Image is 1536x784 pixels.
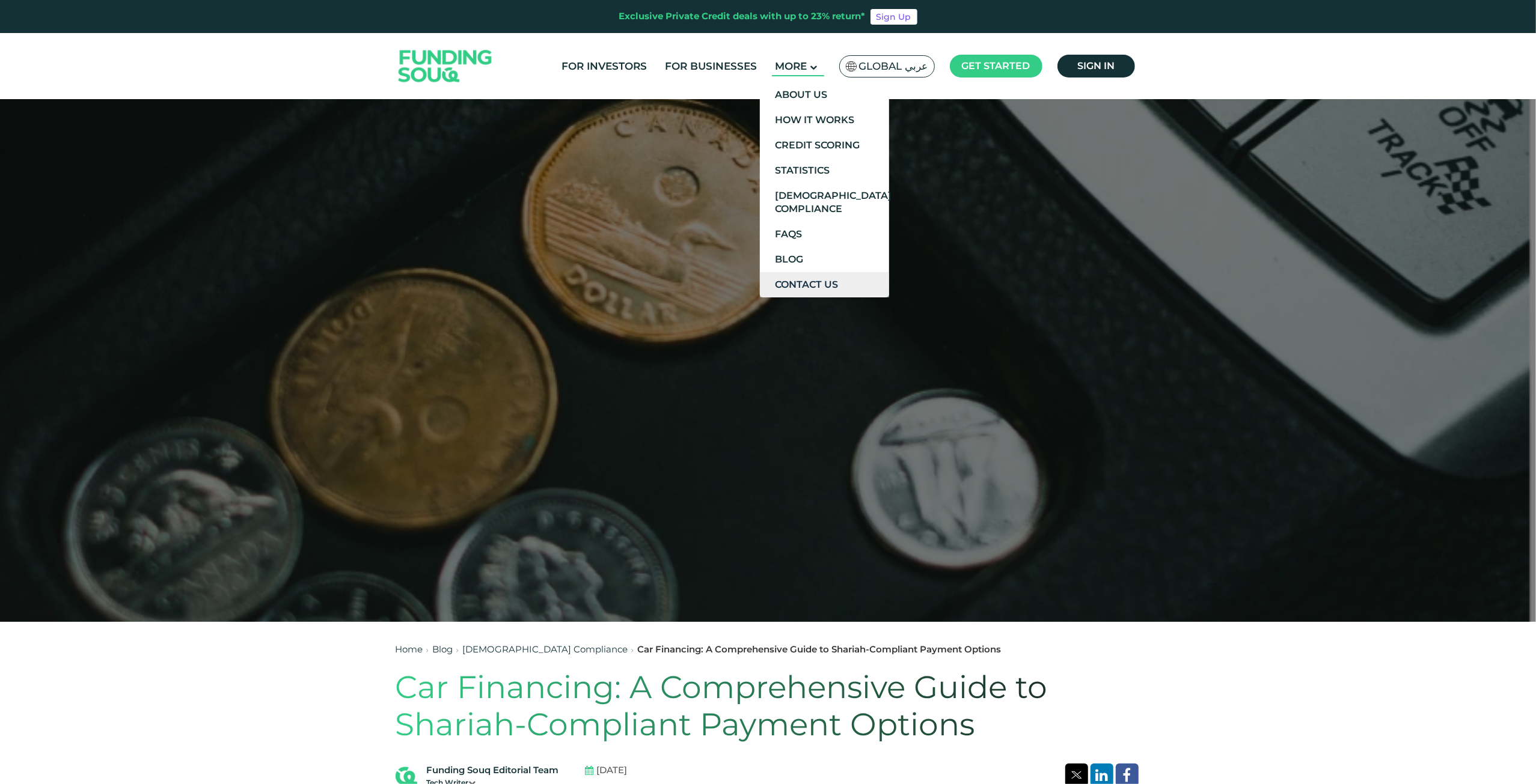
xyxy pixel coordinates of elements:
h1: Car Financing: A Comprehensive Guide to Shariah-Compliant Payment Options [396,669,1141,744]
a: Home [396,643,423,655]
img: twitter [1071,771,1082,779]
a: Sign in [1057,55,1135,77]
a: For Investors [558,56,650,76]
span: [DATE] [597,764,628,777]
a: How It Works [760,108,889,133]
span: Sign in [1077,60,1115,71]
img: Logo [387,36,504,97]
a: Credit Scoring [760,133,889,158]
a: Blog [760,247,889,272]
a: FAQs [760,222,889,247]
a: Statistics [760,158,889,183]
div: Exclusive Private Credit deals with up to 23% return* [619,10,866,23]
a: Contact Us [760,272,889,297]
span: Get started [962,60,1030,71]
a: [DEMOGRAPHIC_DATA] Compliance [463,643,628,655]
a: [DEMOGRAPHIC_DATA] Compliance [760,183,889,222]
a: Sign Up [871,9,917,25]
div: Car Financing: A Comprehensive Guide to Shariah-Compliant Payment Options [638,643,1002,657]
div: Funding Souq Editorial Team [427,764,559,777]
a: For Businesses [662,56,760,76]
span: Global عربي [859,59,928,73]
a: Blog [433,643,453,655]
a: About Us [760,82,889,108]
span: More [775,60,807,72]
img: SA Flag [846,61,857,71]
